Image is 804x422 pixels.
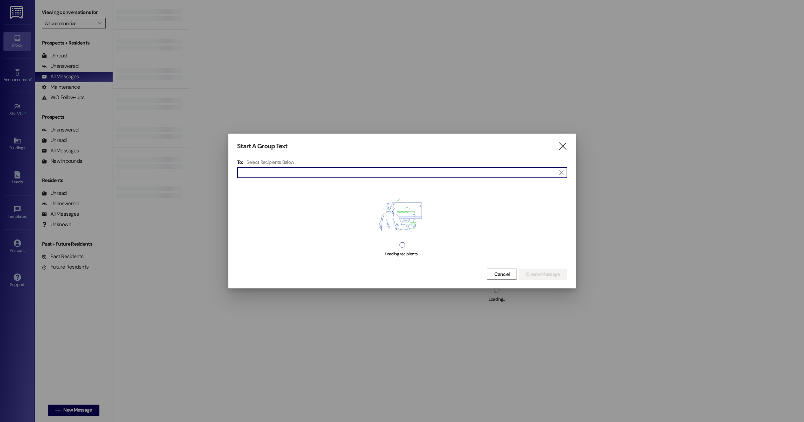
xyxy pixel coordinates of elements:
button: Cancel [487,269,517,280]
button: Create Message [519,269,567,280]
i:  [559,170,563,175]
i:  [558,143,567,150]
h4: Select Recipients Below [246,159,294,165]
button: Clear text [556,167,567,178]
span: Create Message [526,271,560,278]
h3: Start A Group Text [237,142,288,150]
input: Search for any contact or apartment [240,168,556,177]
div: Loading recipients... [385,250,419,258]
h3: To: [237,159,243,165]
span: Cancel [494,271,510,278]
